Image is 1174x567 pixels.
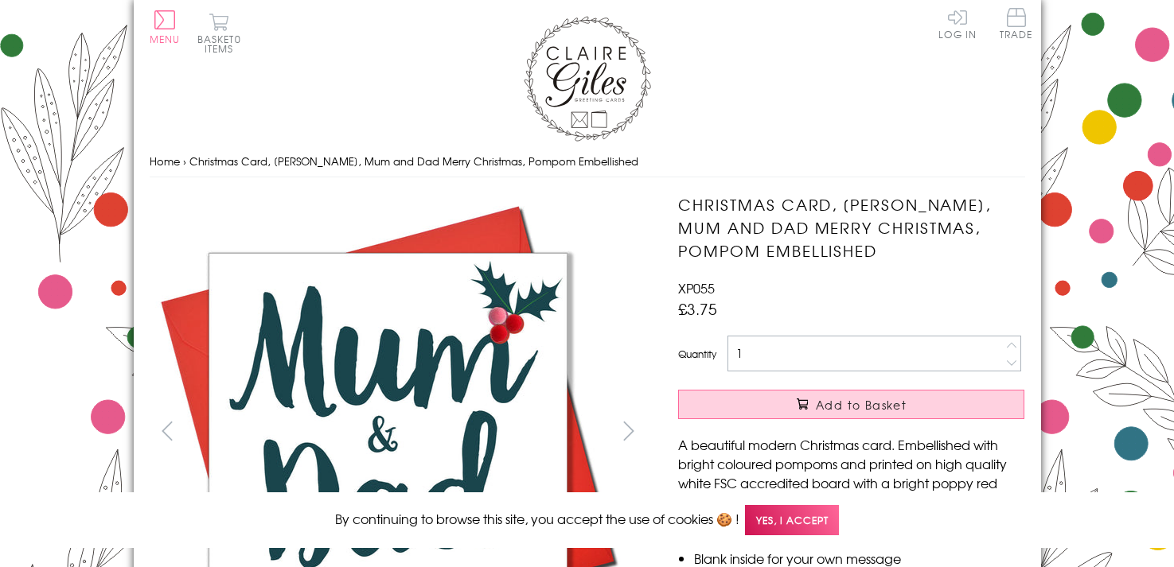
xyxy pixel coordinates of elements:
[205,32,241,56] span: 0 items
[150,146,1025,178] nav: breadcrumbs
[197,13,241,53] button: Basket0 items
[678,390,1024,419] button: Add to Basket
[150,413,185,449] button: prev
[678,193,1024,262] h1: Christmas Card, [PERSON_NAME], Mum and Dad Merry Christmas, Pompom Embellished
[678,297,717,320] span: £3.75
[150,153,180,169] a: Home
[938,8,977,39] a: Log In
[678,347,716,361] label: Quantity
[150,10,181,44] button: Menu
[524,16,651,142] img: Claire Giles Greetings Cards
[678,278,715,297] span: XP055
[1000,8,1033,42] a: Trade
[150,32,181,46] span: Menu
[816,397,907,413] span: Add to Basket
[610,413,646,449] button: next
[183,153,186,169] span: ›
[678,435,1024,511] p: A beautiful modern Christmas card. Embellished with bright coloured pompoms and printed on high q...
[745,505,839,536] span: Yes, I accept
[189,153,638,169] span: Christmas Card, [PERSON_NAME], Mum and Dad Merry Christmas, Pompom Embellished
[1000,8,1033,39] span: Trade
